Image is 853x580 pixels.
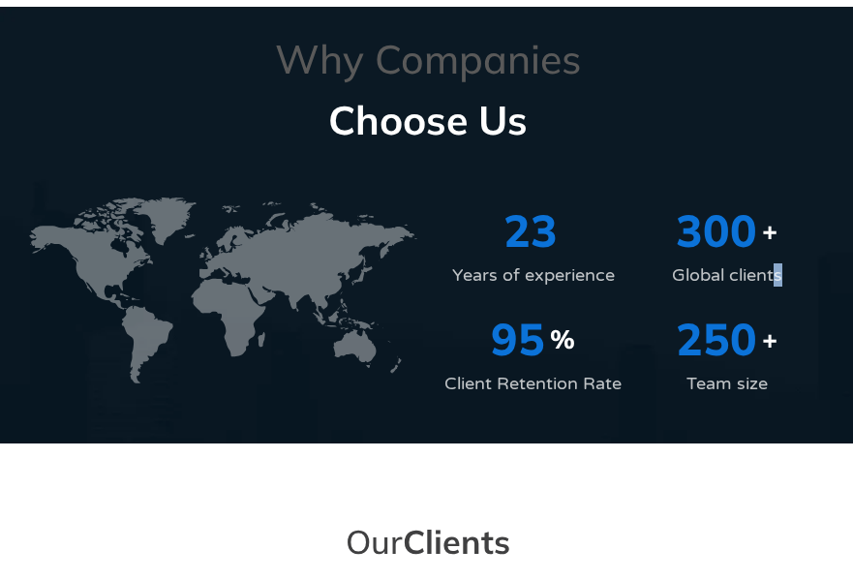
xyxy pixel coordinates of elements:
[328,95,528,144] b: Choose Us
[503,198,558,263] span: 23
[676,306,757,372] span: 250
[676,198,757,263] span: 300
[550,306,630,372] span: %
[403,521,510,563] span: Clients
[762,198,824,263] span: +
[13,521,843,563] h2: Our
[437,263,630,287] div: Years of experience
[437,372,630,395] div: Client Retention Rate
[630,372,824,395] div: Team size
[762,306,824,372] span: +
[630,263,824,287] div: Global clients
[32,36,824,82] p: Why Companies
[491,306,545,372] span: 95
